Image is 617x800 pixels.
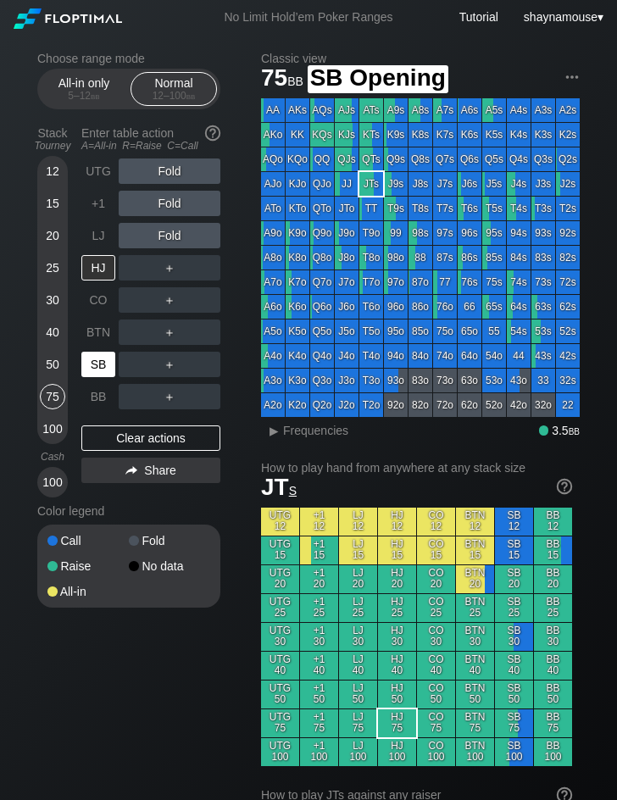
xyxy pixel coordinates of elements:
[433,295,457,319] div: 76o
[534,709,572,737] div: BB 75
[482,270,506,294] div: 75s
[286,344,309,368] div: K4o
[520,8,606,26] div: ▾
[339,681,377,708] div: LJ 50
[556,123,580,147] div: K2s
[482,246,506,269] div: 85s
[119,223,220,248] div: Fold
[261,474,297,500] span: JT
[335,221,359,245] div: J9o
[378,594,416,622] div: HJ 25
[300,652,338,680] div: +1 40
[534,594,572,622] div: BB 25
[458,147,481,171] div: Q6s
[507,147,531,171] div: Q4s
[335,270,359,294] div: J7o
[458,270,481,294] div: 76s
[458,98,481,122] div: A6s
[482,369,506,392] div: 53o
[555,477,574,496] img: help.32db89a4.svg
[335,344,359,368] div: J4o
[456,681,494,708] div: BTN 50
[417,681,455,708] div: CO 50
[310,98,334,122] div: AQs
[339,709,377,737] div: LJ 75
[261,565,299,593] div: UTG 20
[359,393,383,417] div: T2o
[261,508,299,536] div: UTG 12
[482,295,506,319] div: 65s
[81,384,115,409] div: BB
[384,319,408,343] div: 95o
[531,344,555,368] div: 43s
[556,369,580,392] div: 32s
[119,191,220,216] div: Fold
[359,295,383,319] div: T6o
[482,344,506,368] div: 54o
[286,246,309,269] div: K8o
[531,369,555,392] div: 33
[289,480,297,498] span: s
[286,197,309,220] div: KTo
[359,123,383,147] div: KTs
[339,623,377,651] div: LJ 30
[507,319,531,343] div: 54s
[339,508,377,536] div: LJ 12
[507,246,531,269] div: 84s
[531,172,555,196] div: J3s
[417,652,455,680] div: CO 40
[359,172,383,196] div: JTs
[384,246,408,269] div: 98o
[384,123,408,147] div: K9s
[40,416,65,442] div: 100
[539,424,580,437] div: 3.5
[569,424,580,437] span: bb
[534,623,572,651] div: BB 30
[359,344,383,368] div: T4o
[359,197,383,220] div: TT
[261,369,285,392] div: A3o
[556,295,580,319] div: 62s
[482,147,506,171] div: Q5s
[81,119,220,158] div: Enter table action
[384,393,408,417] div: 92o
[300,594,338,622] div: +1 25
[433,172,457,196] div: J7s
[286,147,309,171] div: KQo
[507,270,531,294] div: 74s
[310,369,334,392] div: Q3o
[409,197,432,220] div: T8s
[433,344,457,368] div: 74o
[524,10,598,24] span: shaynamouse
[495,565,533,593] div: SB 20
[261,709,299,737] div: UTG 75
[417,709,455,737] div: CO 75
[556,246,580,269] div: 82s
[556,147,580,171] div: Q2s
[359,221,383,245] div: T9o
[433,319,457,343] div: 75o
[563,68,581,86] img: ellipsis.fd386fe8.svg
[261,393,285,417] div: A2o
[300,709,338,737] div: +1 75
[534,681,572,708] div: BB 50
[417,623,455,651] div: CO 30
[261,246,285,269] div: A8o
[310,270,334,294] div: Q7o
[531,98,555,122] div: A3s
[456,594,494,622] div: BTN 25
[417,565,455,593] div: CO 20
[310,344,334,368] div: Q4o
[81,255,115,281] div: HJ
[359,246,383,269] div: T8o
[40,287,65,313] div: 30
[433,221,457,245] div: 97s
[482,197,506,220] div: T5s
[384,172,408,196] div: J9s
[286,98,309,122] div: AKs
[531,319,555,343] div: 53s
[119,287,220,313] div: ＋
[507,123,531,147] div: K4s
[286,319,309,343] div: K5o
[119,319,220,345] div: ＋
